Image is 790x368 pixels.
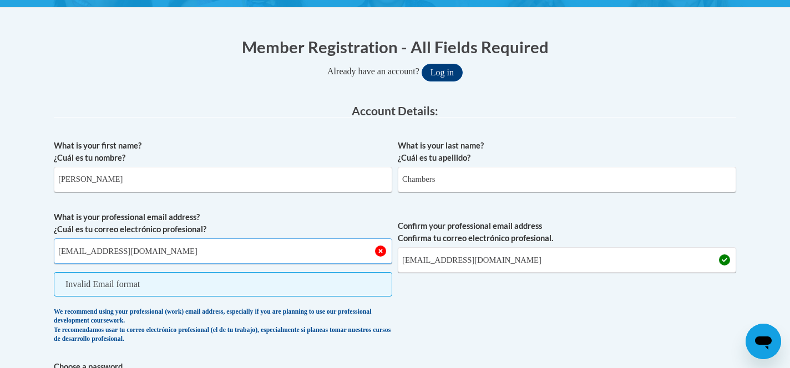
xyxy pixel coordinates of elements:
label: What is your first name? ¿Cuál es tu nombre? [54,140,392,164]
label: What is your last name? ¿Cuál es tu apellido? [398,140,736,164]
h1: Member Registration - All Fields Required [54,35,736,58]
input: Required [398,247,736,273]
span: Already have an account? [327,67,419,76]
iframe: Button to launch messaging window [746,324,781,359]
input: Metadata input [54,167,392,192]
label: What is your professional email address? ¿Cuál es tu correo electrónico profesional? [54,211,392,236]
div: We recommend using your professional (work) email address, especially if you are planning to use ... [54,308,392,344]
input: Metadata input [54,238,392,264]
label: Confirm your professional email address Confirma tu correo electrónico profesional. [398,220,736,244]
input: Metadata input [398,167,736,192]
button: Log in [422,64,463,81]
span: Account Details: [352,104,438,117]
span: Invalid Email format [54,272,392,297]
